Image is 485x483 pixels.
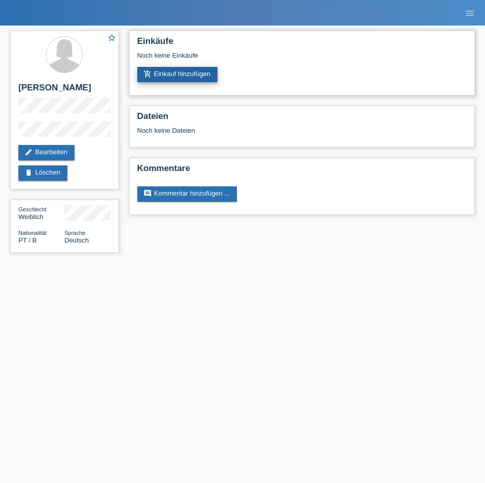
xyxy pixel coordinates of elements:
h2: Kommentare [137,163,467,179]
div: Weiblich [18,205,64,221]
span: Deutsch [64,236,89,244]
span: Nationalität [18,230,46,236]
i: menu [465,8,475,18]
h2: Dateien [137,111,467,127]
h2: [PERSON_NAME] [18,83,111,98]
span: Sprache [64,230,85,236]
div: Noch keine Dateien [137,127,372,134]
i: delete [25,168,33,177]
i: comment [143,189,152,198]
a: commentKommentar hinzufügen ... [137,186,237,202]
i: add_shopping_cart [143,70,152,78]
h2: Einkäufe [137,36,467,52]
a: editBearbeiten [18,145,75,160]
span: Portugal / B / 01.08.2024 [18,236,37,244]
i: star_border [107,33,116,42]
div: Noch keine Einkäufe [137,52,467,67]
a: star_border [107,33,116,44]
a: menu [459,10,480,16]
i: edit [25,148,33,156]
a: deleteLöschen [18,165,67,181]
span: Geschlecht [18,206,46,212]
a: add_shopping_cartEinkauf hinzufügen [137,67,218,82]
